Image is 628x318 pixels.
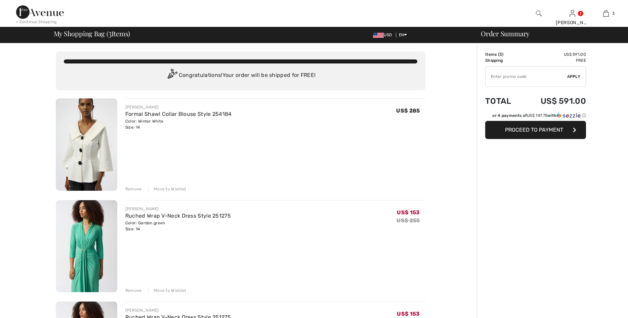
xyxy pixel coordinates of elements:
span: US$ 285 [396,107,420,114]
img: Ruched Wrap V-Neck Dress Style 251275 [56,200,117,292]
div: [PERSON_NAME] [125,307,231,313]
img: My Info [570,9,575,17]
img: US Dollar [373,33,384,38]
span: USD [373,33,394,37]
span: EN [399,33,407,37]
div: < Continue Shopping [16,19,57,25]
td: US$ 591.00 [522,51,586,57]
div: Congratulations! Your order will be shipped for FREE! [64,69,417,82]
div: or 4 payments ofUS$ 147.75withSezzle Click to learn more about Sezzle [485,112,586,121]
img: My Bag [603,9,609,17]
a: Formal Shawl Collar Blouse Style 254184 [125,111,232,117]
a: 3 [589,9,622,17]
span: My Shopping Bag ( Items) [54,30,130,37]
div: or 4 payments of with [492,112,586,119]
img: Sezzle [556,112,581,119]
button: Proceed to Payment [485,121,586,139]
span: Proceed to Payment [505,127,563,133]
div: Move to Wishlist [148,186,186,192]
td: Items ( ) [485,51,522,57]
a: Ruched Wrap V-Neck Dress Style 251275 [125,213,231,219]
div: Remove [125,287,142,293]
img: search the website [536,9,542,17]
input: Promo code [486,66,567,87]
div: Color: Garden green Size: 14 [125,220,231,232]
div: [PERSON_NAME] [125,206,231,212]
img: Formal Shawl Collar Blouse Style 254184 [56,98,117,191]
span: US$ 153 [397,311,420,317]
td: Total [485,90,522,112]
td: US$ 591.00 [522,90,586,112]
div: [PERSON_NAME] [125,104,232,110]
div: Color: Winter White Size: 14 [125,118,232,130]
span: 3 [612,10,615,16]
div: Order Summary [473,30,624,37]
img: Congratulation2.svg [165,69,179,82]
span: US$ 153 [397,209,420,216]
td: Free [522,57,586,63]
div: [PERSON_NAME] [556,19,589,26]
a: Sign In [570,10,575,16]
div: Remove [125,186,142,192]
img: 1ère Avenue [16,5,64,19]
span: US$ 147.75 [527,113,547,118]
span: Apply [567,74,581,80]
span: 3 [499,52,502,57]
td: Shipping [485,57,522,63]
div: Move to Wishlist [148,287,186,293]
s: US$ 255 [396,217,420,224]
span: 3 [109,29,112,37]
